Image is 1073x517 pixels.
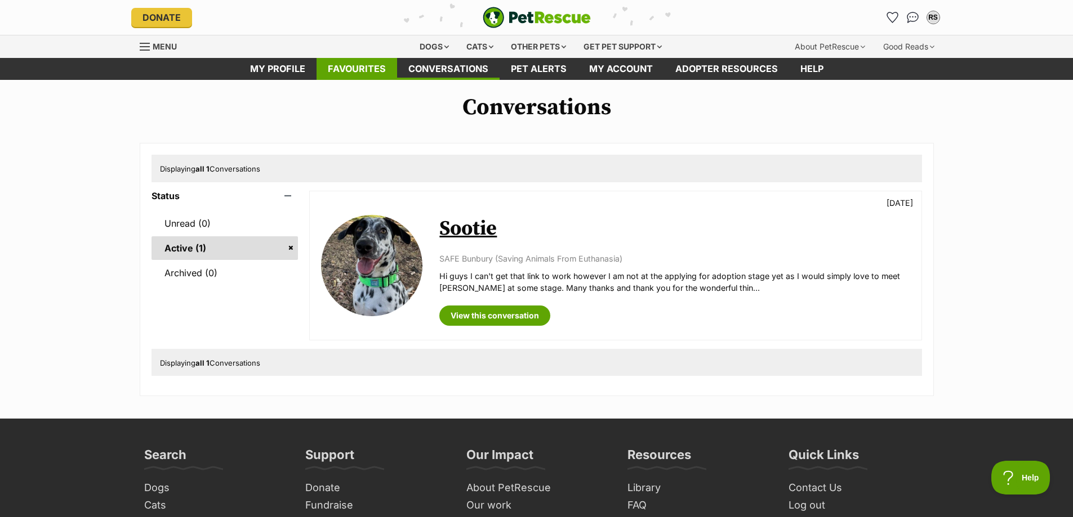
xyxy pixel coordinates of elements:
strong: all 1 [195,358,210,367]
div: Get pet support [576,35,670,58]
img: Sootie [321,215,422,316]
a: My profile [239,58,317,80]
header: Status [152,191,299,201]
a: Help [789,58,835,80]
h3: Quick Links [789,447,859,469]
h3: Resources [627,447,691,469]
div: Good Reads [875,35,942,58]
h3: Support [305,447,354,469]
div: RS [928,12,939,23]
h3: Search [144,447,186,469]
p: Hi guys I can't get that link to work however I am not at the applying for adoption stage yet as ... [439,270,910,294]
span: Displaying Conversations [160,358,260,367]
a: Contact Us [784,479,934,497]
a: Favourites [317,58,397,80]
a: Menu [140,35,185,56]
a: Pet alerts [500,58,578,80]
a: Dogs [140,479,290,497]
p: SAFE Bunbury (Saving Animals From Euthanasia) [439,253,910,264]
img: logo-e224e6f780fb5917bec1dbf3a21bbac754714ae5b6737aabdf751b685950b380.svg [483,7,591,28]
a: Adopter resources [664,58,789,80]
div: Dogs [412,35,457,58]
a: conversations [397,58,500,80]
a: Our work [462,497,612,514]
strong: all 1 [195,164,210,173]
a: Archived (0) [152,261,299,285]
a: Sootie [439,216,497,241]
a: View this conversation [439,305,550,326]
a: PetRescue [483,7,591,28]
a: Cats [140,497,290,514]
div: About PetRescue [787,35,873,58]
a: FAQ [623,497,773,514]
a: Fundraise [301,497,451,514]
iframe: Help Scout Beacon - Open [991,461,1050,494]
div: Cats [458,35,501,58]
a: Unread (0) [152,212,299,235]
a: Favourites [884,8,902,26]
ul: Account quick links [884,8,942,26]
a: Library [623,479,773,497]
div: Other pets [503,35,574,58]
span: Displaying Conversations [160,164,260,173]
a: Log out [784,497,934,514]
p: [DATE] [887,197,913,209]
a: About PetRescue [462,479,612,497]
a: Donate [301,479,451,497]
a: Conversations [904,8,922,26]
a: Donate [131,8,192,27]
a: Active (1) [152,236,299,260]
h3: Our Impact [466,447,533,469]
button: My account [924,8,942,26]
span: Menu [153,42,177,51]
a: My account [578,58,664,80]
img: chat-41dd97257d64d25036548639549fe6c8038ab92f7586957e7f3b1b290dea8141.svg [907,12,919,23]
